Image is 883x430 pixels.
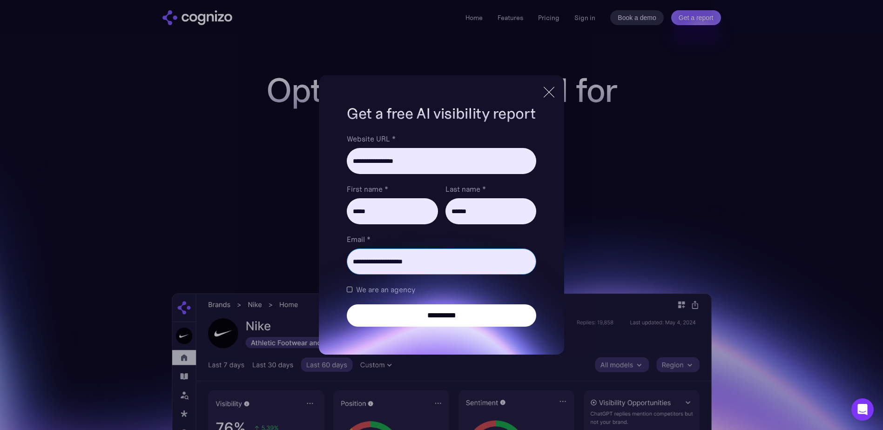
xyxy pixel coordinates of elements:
label: Website URL * [347,133,536,144]
div: Open Intercom Messenger [851,398,874,421]
form: Brand Report Form [347,133,536,327]
label: Last name * [445,183,536,195]
label: First name * [347,183,438,195]
label: Email * [347,234,536,245]
span: We are an agency [356,284,415,295]
h1: Get a free AI visibility report [347,103,536,124]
